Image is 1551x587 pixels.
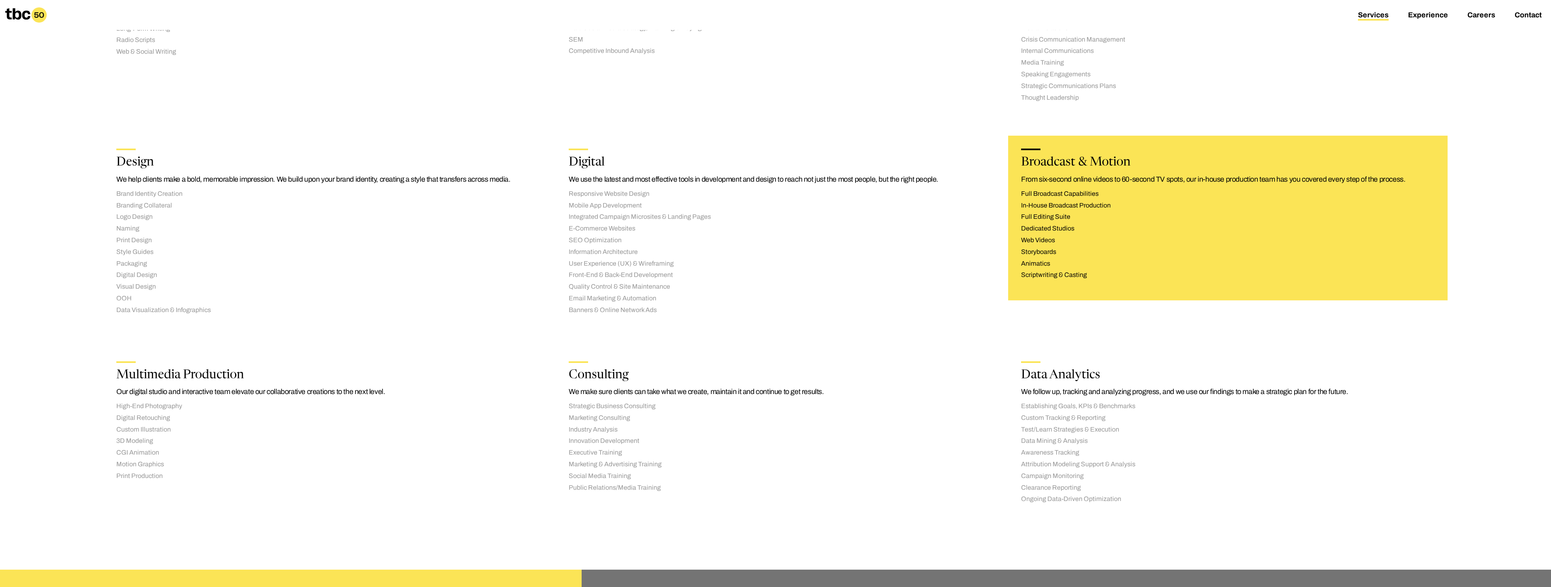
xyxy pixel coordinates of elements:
li: Full Editing Suite [1021,213,1435,221]
li: Strategic Communications Plans [1021,82,1435,90]
li: Marketing & Advertising Training [569,460,982,469]
li: Attribution Modeling Support & Analysis [1021,460,1435,469]
li: E-Commerce Websites [569,224,982,233]
li: Thought Leadership [1021,94,1435,102]
li: Mobile App Development [569,201,982,210]
p: We use the latest and most effective tools in development and design to reach not just the most p... [569,174,982,185]
li: Web & Social Writing [116,48,530,56]
li: Logo Design [116,213,530,221]
li: Public Relations/Media Training [569,484,982,492]
h2: Multimedia Production [116,369,530,382]
li: SEO Optimization [569,236,982,245]
a: Services [1358,11,1389,21]
h2: Data Analytics [1021,369,1435,382]
li: Speaking Engagements [1021,70,1435,79]
li: Visual Design [116,283,530,291]
li: Strategic Business Consulting [569,402,982,411]
li: Web Videos [1021,236,1435,245]
li: Responsive Website Design [569,190,982,198]
li: Scriptwriting & Casting [1021,271,1435,279]
li: Dedicated Studios [1021,224,1435,233]
li: Test/Learn Strategies & Execution [1021,426,1435,434]
li: Naming [116,224,530,233]
p: Our digital studio and interactive team elevate our collaborative creations to the next level. [116,386,530,397]
li: Branding Collateral [116,201,530,210]
a: Experience [1408,11,1448,21]
li: Integrated Campaign Microsites & Landing Pages [569,213,982,221]
li: Radio Scripts [116,36,530,44]
li: Innovation Development [569,437,982,445]
h2: Digital [569,157,982,169]
li: Quality Control & Site Maintenance [569,283,982,291]
a: Contact [1515,11,1542,21]
li: Digital Retouching [116,414,530,422]
li: Brand Identity Creation [116,190,530,198]
li: CGI Animation [116,449,530,457]
li: Storyboards [1021,248,1435,256]
li: User Experience (UX) & Wireframing [569,260,982,268]
li: SEM [569,36,982,44]
h2: Consulting [569,369,982,382]
li: Internal Communications [1021,47,1435,55]
p: We make sure clients can take what we create, maintain it and continue to get results. [569,386,982,397]
li: Print Design [116,236,530,245]
li: Print Production [116,472,530,480]
li: Ongoing Data-Driven Optimization [1021,495,1435,503]
li: Crisis Communication Management [1021,36,1435,44]
li: 3D Modeling [116,437,530,445]
li: OOH [116,294,530,303]
li: Information Architecture [569,248,982,256]
li: Digital Design [116,271,530,279]
li: High-End Photography [116,402,530,411]
li: Packaging [116,260,530,268]
li: Custom Illustration [116,426,530,434]
li: Competitive Inbound Analysis [569,47,982,55]
li: Media Training [1021,59,1435,67]
li: Campaign Monitoring [1021,472,1435,480]
li: Executive Training [569,449,982,457]
li: Social Media Training [569,472,982,480]
p: From six-second online videos to 60-second TV spots, our in-house production team has you covered... [1021,174,1435,185]
li: Animatics [1021,260,1435,268]
h2: Design [116,157,530,169]
li: Email Marketing & Automation [569,294,982,303]
li: Awareness Tracking [1021,449,1435,457]
li: Establishing Goals, KPIs & Benchmarks [1021,402,1435,411]
li: Marketing Consulting [569,414,982,422]
li: Banners & Online Network Ads [569,306,982,314]
li: Data Mining & Analysis [1021,437,1435,445]
li: Industry Analysis [569,426,982,434]
li: In-House Broadcast Production [1021,201,1435,210]
a: Careers [1467,11,1495,21]
li: Full Broadcast Capabilities [1021,190,1435,198]
li: Style Guides [116,248,530,256]
li: Custom Tracking & Reporting [1021,414,1435,422]
p: We follow up, tracking and analyzing progress, and we use our findings to make a strategic plan f... [1021,386,1435,397]
h2: Broadcast & Motion [1021,157,1435,169]
li: Motion Graphics [116,460,530,469]
li: Front-End & Back-End Development [569,271,982,279]
p: We help clients make a bold, memorable impression. We build upon your brand identity, creating a ... [116,174,530,185]
li: Data Visualization & Infographics [116,306,530,314]
li: Clearance Reporting [1021,484,1435,492]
